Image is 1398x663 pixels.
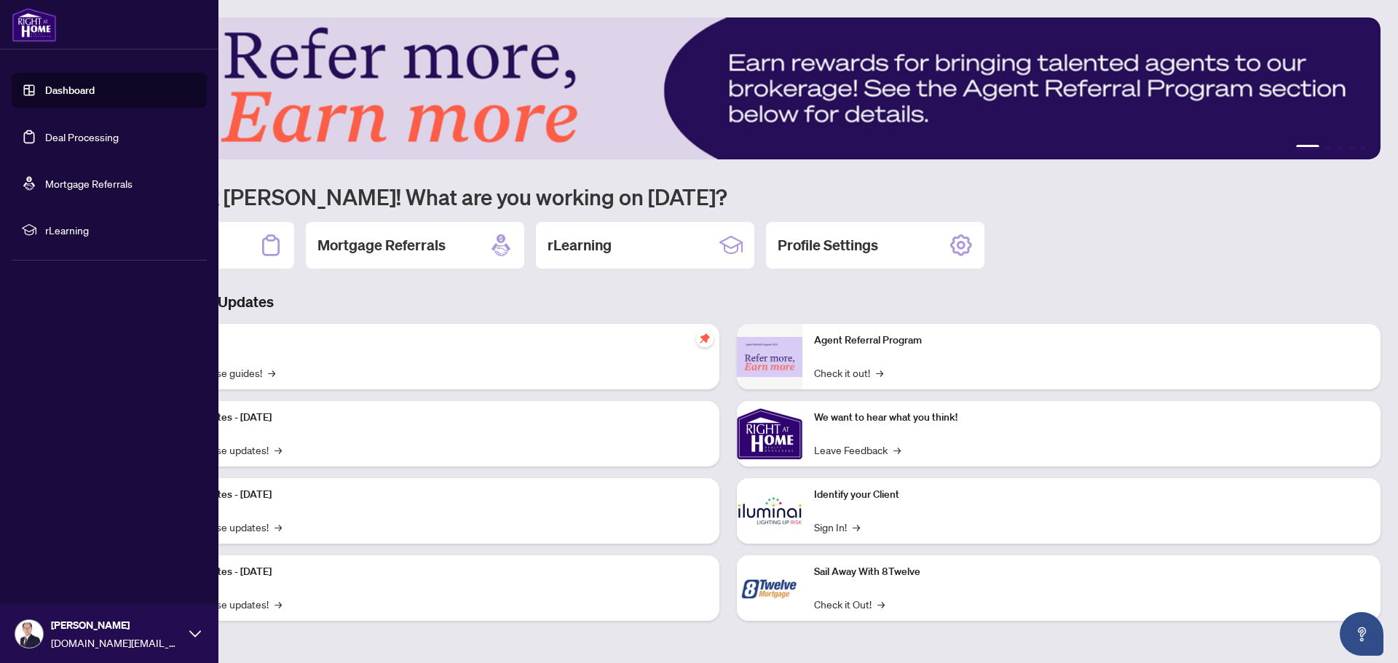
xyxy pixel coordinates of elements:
[853,519,860,535] span: →
[877,596,885,612] span: →
[275,519,282,535] span: →
[76,292,1381,312] h3: Brokerage & Industry Updates
[1360,145,1366,151] button: 5
[814,487,1369,503] p: Identify your Client
[45,84,95,97] a: Dashboard
[45,177,133,190] a: Mortgage Referrals
[153,410,708,426] p: Platform Updates - [DATE]
[814,410,1369,426] p: We want to hear what you think!
[814,596,885,612] a: Check it Out!→
[814,365,883,381] a: Check it out!→
[1325,145,1331,151] button: 2
[275,442,282,458] span: →
[317,235,446,255] h2: Mortgage Referrals
[153,487,708,503] p: Platform Updates - [DATE]
[1348,145,1354,151] button: 4
[737,478,802,544] img: Identify your Client
[737,401,802,467] img: We want to hear what you think!
[15,620,43,648] img: Profile Icon
[153,564,708,580] p: Platform Updates - [DATE]
[45,222,197,238] span: rLearning
[737,555,802,621] img: Sail Away With 8Twelve
[737,337,802,377] img: Agent Referral Program
[814,519,860,535] a: Sign In!→
[12,7,57,42] img: logo
[876,365,883,381] span: →
[51,617,182,633] span: [PERSON_NAME]
[778,235,878,255] h2: Profile Settings
[548,235,612,255] h2: rLearning
[45,130,119,143] a: Deal Processing
[696,330,714,347] span: pushpin
[153,333,708,349] p: Self-Help
[814,333,1369,349] p: Agent Referral Program
[51,635,182,651] span: [DOMAIN_NAME][EMAIL_ADDRESS][DOMAIN_NAME]
[1296,145,1319,151] button: 1
[268,365,275,381] span: →
[814,442,901,458] a: Leave Feedback→
[76,183,1381,210] h1: Welcome back [PERSON_NAME]! What are you working on [DATE]?
[893,442,901,458] span: →
[1340,612,1383,656] button: Open asap
[814,564,1369,580] p: Sail Away With 8Twelve
[1337,145,1343,151] button: 3
[76,17,1381,159] img: Slide 0
[275,596,282,612] span: →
